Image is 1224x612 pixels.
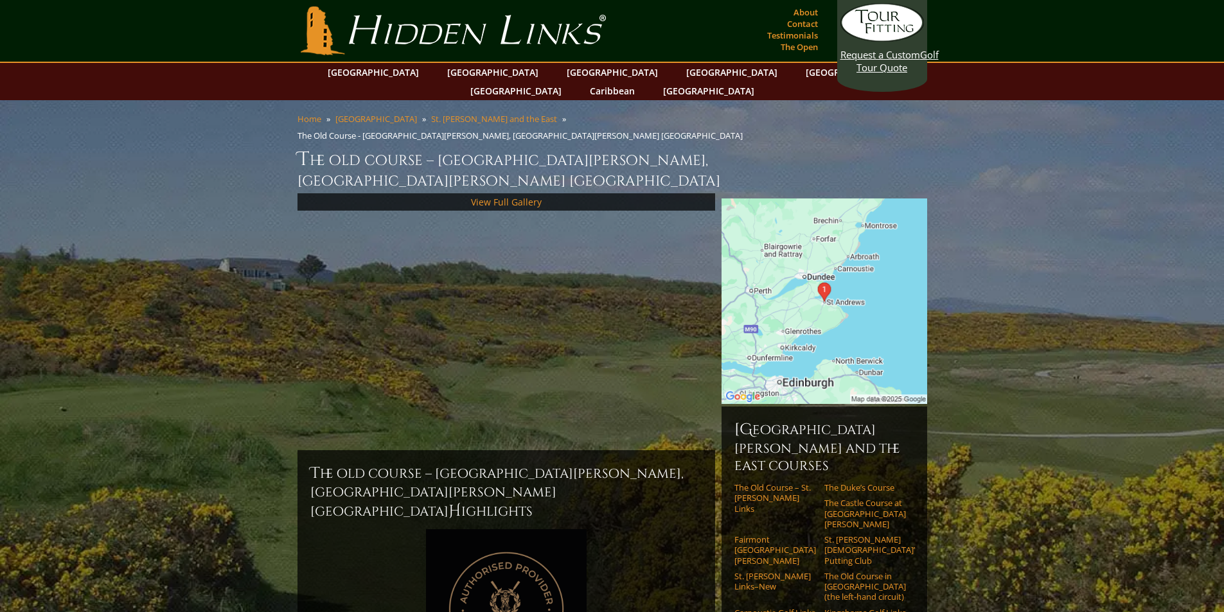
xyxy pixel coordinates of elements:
[680,63,784,82] a: [GEOGRAPHIC_DATA]
[297,130,748,141] li: The Old Course - [GEOGRAPHIC_DATA][PERSON_NAME], [GEOGRAPHIC_DATA][PERSON_NAME] [GEOGRAPHIC_DATA]
[734,482,816,514] a: The Old Course – St. [PERSON_NAME] Links
[764,26,821,44] a: Testimonials
[824,571,906,602] a: The Old Course in [GEOGRAPHIC_DATA] (the left-hand circuit)
[471,196,542,208] a: View Full Gallery
[777,38,821,56] a: The Open
[784,15,821,33] a: Contact
[441,63,545,82] a: [GEOGRAPHIC_DATA]
[734,419,914,475] h6: [GEOGRAPHIC_DATA][PERSON_NAME] and the East Courses
[657,82,761,100] a: [GEOGRAPHIC_DATA]
[734,571,816,592] a: St. [PERSON_NAME] Links–New
[722,198,927,404] img: Google Map of St Andrews Links, St Andrews, United Kingdom
[734,534,816,566] a: Fairmont [GEOGRAPHIC_DATA][PERSON_NAME]
[799,63,903,82] a: [GEOGRAPHIC_DATA]
[321,63,425,82] a: [GEOGRAPHIC_DATA]
[824,482,906,493] a: The Duke’s Course
[840,3,924,74] a: Request a CustomGolf Tour Quote
[297,113,321,125] a: Home
[583,82,641,100] a: Caribbean
[310,463,702,521] h2: The Old Course – [GEOGRAPHIC_DATA][PERSON_NAME], [GEOGRAPHIC_DATA][PERSON_NAME] [GEOGRAPHIC_DATA]...
[448,501,461,521] span: H
[297,146,927,191] h1: The Old Course – [GEOGRAPHIC_DATA][PERSON_NAME], [GEOGRAPHIC_DATA][PERSON_NAME] [GEOGRAPHIC_DATA]
[560,63,664,82] a: [GEOGRAPHIC_DATA]
[790,3,821,21] a: About
[824,498,906,529] a: The Castle Course at [GEOGRAPHIC_DATA][PERSON_NAME]
[840,48,920,61] span: Request a Custom
[431,113,557,125] a: St. [PERSON_NAME] and the East
[464,82,568,100] a: [GEOGRAPHIC_DATA]
[335,113,417,125] a: [GEOGRAPHIC_DATA]
[824,534,906,566] a: St. [PERSON_NAME] [DEMOGRAPHIC_DATA]’ Putting Club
